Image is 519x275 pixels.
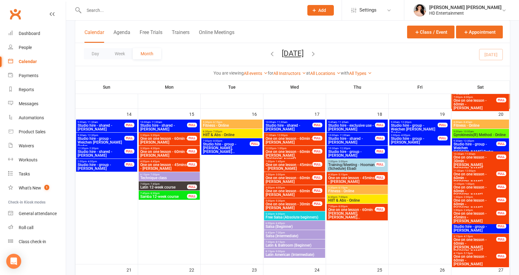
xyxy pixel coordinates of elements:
[133,48,161,59] button: Month
[265,176,313,184] span: One on one lesson - 60min - [PERSON_NAME]
[252,264,263,275] div: 23
[265,234,324,238] span: Salsa (Intermediate)
[113,29,130,43] button: Agenda
[187,149,197,154] div: FULL
[414,4,426,17] img: thumb_image1646563750.png
[107,48,133,59] button: Week
[315,109,326,119] div: 17
[328,160,375,163] span: 2:00pm
[337,121,348,124] span: - 11:45am
[265,243,324,247] span: Latin & Ballroom (Beginner)
[87,160,97,163] span: - 4:00pm
[276,134,288,137] span: - 12:00pm
[451,81,510,94] th: Sat
[8,153,66,167] a: Workouts
[77,163,125,170] span: Studio hire - group - [PERSON_NAME]
[19,115,44,120] div: Automations
[203,124,261,127] span: Fitness - Online
[140,173,199,176] span: 6:15pm
[19,185,41,190] div: What's New
[312,123,322,127] div: FULL
[453,142,497,154] span: Studio hire - group - Weichen [PERSON_NAME] Radar
[212,121,222,124] span: - 6:15pm
[127,109,138,119] div: 14
[140,134,187,137] span: 2:30pm
[19,31,40,36] div: Dashboard
[389,81,451,94] th: Fri
[318,8,326,13] span: Add
[265,222,324,225] span: 6:00pm
[453,121,508,124] span: 8:00am
[212,130,222,133] span: - 7:00pm
[265,124,313,131] span: Studio hire - shared - [PERSON_NAME]
[440,264,451,275] div: 26
[172,29,190,43] button: Trainers
[275,173,285,176] span: - 3:00pm
[140,124,187,131] span: Studio hire - shared - [PERSON_NAME]
[453,124,508,127] span: Fitness - Online
[189,264,200,275] div: 22
[453,185,497,197] span: One on one lesson - 60min - [PERSON_NAME]
[19,59,37,64] div: Calendar
[244,71,268,76] a: All events
[453,252,497,255] span: 4:15pm
[8,27,66,41] a: Dashboard
[265,137,313,144] span: One on one lesson - 60min - [PERSON_NAME]
[496,171,506,176] div: FULL
[429,10,502,16] div: HD Entertainment
[201,81,263,94] th: Tue
[214,71,244,76] strong: You are viewing
[337,205,348,208] span: - 8:00pm
[8,221,66,235] a: Roll call
[265,121,313,124] span: 10:00am
[149,192,160,195] span: - 8:30pm
[328,189,387,193] span: Fitness - Online
[187,136,197,140] div: FULL
[187,162,197,167] div: FULL
[7,6,23,22] a: Clubworx
[8,41,66,55] a: People
[463,196,473,199] span: - 2:00pm
[265,202,313,210] span: One on one lesson - 30min - [PERSON_NAME]
[77,137,125,148] span: Studio hire - group - Weichen [PERSON_NAME] Radar
[463,252,473,255] span: - 5:15pm
[265,147,313,150] span: 12:00pm
[498,109,510,119] div: 20
[359,3,377,17] span: Settings
[328,208,375,219] span: One on one lesson - 60min - [PERSON_NAME], [PERSON_NAME]...
[453,225,497,232] span: Studio hire - group - [PERSON_NAME]
[273,71,306,76] a: All Instructors
[275,231,285,234] span: - 7:30pm
[265,253,324,257] span: Latin American (Intermediate)
[77,134,125,137] span: 9:30am
[19,225,33,230] div: Roll call
[140,192,187,195] span: 7:45pm
[328,196,387,199] span: 6:30pm
[8,139,66,153] a: Waivers
[453,238,497,253] span: One on one lesson - 60min - [PERSON_NAME], [PERSON_NAME]...
[275,186,285,189] span: - 4:00pm
[86,121,98,124] span: - 11:30am
[391,124,438,135] span: Studio hire - group - Weichen [PERSON_NAME] Radar
[453,153,497,155] span: 10:30am
[328,176,375,184] span: One on one lesson - 45mins - [PERSON_NAME]
[328,173,375,176] span: 4:30pm
[263,81,326,94] th: Wed
[276,147,286,150] span: - 1:00pm
[496,155,506,159] div: FULL
[8,167,66,181] a: Tasks
[453,130,508,133] span: 9:00am
[464,169,476,172] span: - 12:00pm
[8,97,66,111] a: Messages
[463,235,473,238] span: - 4:15pm
[8,125,66,139] a: Product Sales
[19,73,38,78] div: Payments
[377,109,388,119] div: 18
[77,124,125,131] span: Studio hire - shared - [PERSON_NAME]
[328,199,387,202] span: HIIT & Abs - Online
[19,45,32,50] div: People
[138,81,201,94] th: Mon
[453,255,497,266] span: One on one lesson - 60min - [PERSON_NAME]
[8,69,66,83] a: Payments
[276,121,287,124] span: - 11:00am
